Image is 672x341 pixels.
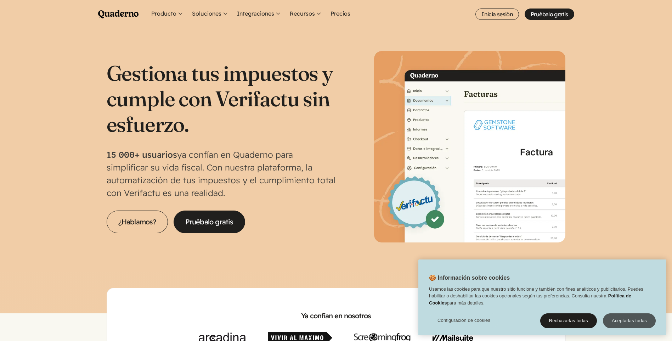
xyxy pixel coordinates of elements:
p: ya confían en Quaderno para simplificar su vida fiscal. Con nuestra plataforma, la automatización... [107,148,336,199]
a: Política de Cookies [429,293,631,306]
a: Pruébalo gratis [525,9,574,20]
button: Configuración de cookies [429,313,499,328]
div: Usamos las cookies para que nuestro sitio funcione y también con fines analíticos y publicitarios... [418,286,666,310]
h2: 🍪 Información sobre cookies [418,274,510,286]
button: Rechazarlas todas [540,313,597,328]
img: Interfaz de Quaderno mostrando la página Factura con el distintivo Verifactu [374,51,565,242]
a: ¿Hablamos? [107,211,168,233]
a: Inicia sesión [475,9,519,20]
div: 🍪 Información sobre cookies [418,259,666,335]
button: Aceptarlas todas [603,313,656,328]
a: Pruébalo gratis [174,211,245,233]
h2: Ya confían en nosotros [118,311,554,321]
div: Cookie banner [418,259,666,335]
strong: 15 000+ usuarios [107,149,177,160]
h1: Gestiona tus impuestos y cumple con Verifactu sin esfuerzo. [107,60,336,137]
